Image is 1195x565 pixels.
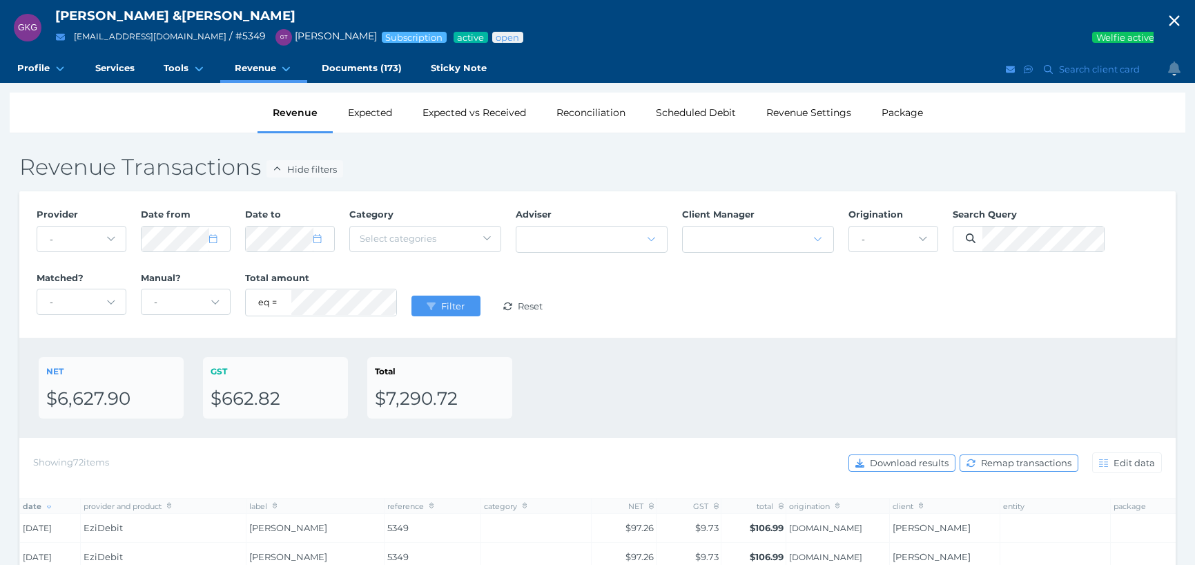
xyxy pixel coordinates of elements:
[960,454,1078,472] button: Remap transactions
[1056,64,1146,75] span: Search client card
[953,209,1017,220] span: Search Query
[893,551,971,562] a: [PERSON_NAME]
[284,164,342,175] span: Hide filters
[14,14,41,41] div: Graeme Kingsley Gibbons
[249,522,327,533] span: [PERSON_NAME]
[18,23,37,32] span: GKG
[751,93,866,133] div: Revenue Settings
[489,296,558,316] button: Reset
[786,514,890,543] td: GrantTeakle.cm
[349,209,394,220] span: Category
[266,160,343,178] button: Hide filters
[23,501,52,511] span: date
[280,34,287,40] span: GT
[95,62,135,74] span: Services
[693,501,719,511] span: GST
[750,522,784,533] span: $106.99
[541,93,641,133] div: Reconciliation
[360,233,436,244] span: Select categories
[375,366,396,376] span: Total
[141,209,191,220] span: Date from
[37,272,84,283] span: Matched?
[495,32,521,43] span: Advice status: Review not yet booked in
[1022,61,1036,78] button: SMS
[74,31,226,41] a: [EMAIL_ADDRESS][DOMAIN_NAME]
[789,552,887,563] span: [DOMAIN_NAME]
[164,62,188,74] span: Tools
[55,8,169,23] span: [PERSON_NAME]
[275,29,292,46] div: Grant Teakle
[245,209,281,220] span: Date to
[211,387,340,411] div: $662.82
[515,300,549,312] span: Reset
[695,522,719,533] span: $9.73
[84,522,123,533] span: EziDebit
[37,209,78,220] span: Provider
[19,153,1176,182] h2: Revenue Transactions
[229,30,266,42] span: / # 5349
[220,55,307,83] a: Revenue
[411,296,480,316] button: Filter
[211,366,227,376] span: GST
[81,55,149,83] a: Services
[1000,499,1111,514] th: entity
[893,501,924,511] span: client
[625,522,654,533] span: $97.26
[431,62,487,74] span: Sticky Note
[33,457,109,468] span: Showing 72 items
[628,501,654,511] span: NET
[1092,452,1162,473] button: Edit data
[789,501,840,511] span: origination
[682,209,755,220] span: Client Manager
[456,32,485,43] span: Service package status: Active service agreement in place
[387,521,478,535] span: 5349
[1004,61,1018,78] button: Email
[141,272,181,283] span: Manual?
[1095,32,1155,43] span: Welfie active
[385,32,444,43] span: Subscription
[1111,457,1161,468] span: Edit data
[333,93,407,133] div: Expected
[258,93,333,133] div: Revenue
[641,93,751,133] div: Scheduled Debit
[17,62,50,74] span: Profile
[757,501,784,511] span: total
[893,522,971,533] a: [PERSON_NAME]
[235,62,276,74] span: Revenue
[484,501,527,511] span: category
[866,93,938,133] div: Package
[385,514,481,543] td: 5349
[407,93,541,133] div: Expected vs Received
[84,501,172,511] span: provider and product
[625,551,654,562] span: $97.26
[46,387,176,411] div: $6,627.90
[20,514,81,543] td: [DATE]
[269,30,377,42] span: [PERSON_NAME]
[173,8,295,23] span: & [PERSON_NAME]
[978,457,1078,468] span: Remap transactions
[3,55,81,83] a: Profile
[1038,61,1147,78] button: Search client card
[245,272,309,283] span: Total amount
[375,387,505,411] div: $7,290.72
[249,501,278,511] span: label
[322,62,402,74] span: Documents (173)
[750,551,784,562] span: $106.99
[387,501,434,511] span: reference
[695,551,719,562] span: $9.73
[867,457,955,468] span: Download results
[46,366,64,376] span: NET
[52,28,69,46] button: Email
[516,209,552,220] span: Adviser
[387,550,478,564] span: 5349
[249,551,327,562] span: [PERSON_NAME]
[789,523,887,534] span: [DOMAIN_NAME]
[258,289,284,316] select: eq = equals; neq = not equals; lt = less than; gt = greater than
[307,55,416,83] a: Documents (173)
[438,300,471,312] span: Filter
[848,209,903,220] span: Origination
[848,454,955,472] button: Download results
[84,551,123,562] span: EziDebit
